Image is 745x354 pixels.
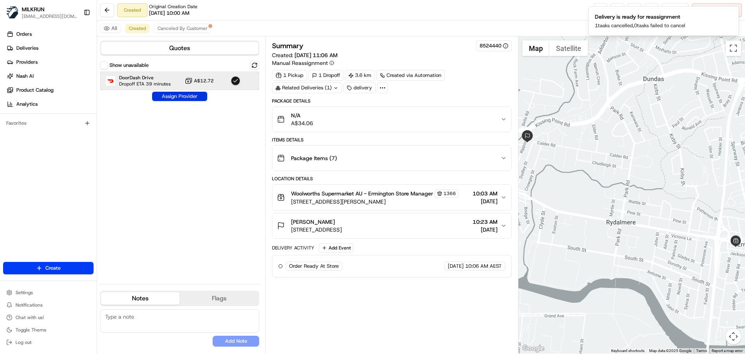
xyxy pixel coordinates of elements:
button: Show satellite imagery [549,40,588,56]
label: Show unavailable [109,62,149,69]
button: MILKRUNMILKRUN[EMAIL_ADDRESS][DOMAIN_NAME] [3,3,80,22]
span: Dropoff ETA 39 minutes [119,81,171,87]
span: Original Creation Date [149,3,198,10]
button: Settings [3,287,94,298]
button: Toggle Theme [3,324,94,335]
button: Assign Provider [152,92,207,101]
div: Delivery is ready for reassignment [595,13,685,21]
div: delivery [343,82,376,93]
a: Providers [3,56,97,68]
button: Quotes [101,42,258,54]
a: Report a map error [712,349,743,353]
img: Google [520,344,546,354]
div: Related Deliveries (1) [272,82,342,93]
span: [DATE] 11:06 AM [295,52,338,59]
button: [PERSON_NAME][STREET_ADDRESS]10:23 AM[DATE] [272,213,511,238]
div: 3.6 km [345,70,375,81]
span: DoorDash Drive [119,75,171,81]
div: Delivery Activity [272,245,314,251]
button: 8524440 [480,42,508,49]
span: 10:06 AM AEST [465,263,502,270]
span: 10:23 AM [473,218,497,226]
button: Add Event [319,243,353,253]
button: N/AA$34.06 [272,107,511,132]
span: Created: [272,51,338,59]
span: Toggle Theme [16,327,47,333]
a: Created via Automation [376,70,445,81]
img: DoorDash Drive [106,76,116,86]
span: Chat with us! [16,314,44,321]
span: Product Catalog [16,87,54,94]
button: All [100,24,121,33]
p: 1 tasks cancelled, 0 tasks failed to cancel [595,22,685,29]
button: Woolworths Supermarket AU - Ermington Store Manager1366[STREET_ADDRESS][PERSON_NAME]10:03 AM[DATE] [272,185,511,210]
span: 10:03 AM [473,190,497,197]
button: Notes [101,292,180,305]
span: [STREET_ADDRESS][PERSON_NAME] [291,198,459,206]
img: MILKRUN [6,6,19,19]
span: Manual Reassignment [272,59,328,67]
a: Terms [696,349,707,353]
button: Canceled By Customer [154,24,211,33]
span: Deliveries [16,45,38,52]
a: Orders [3,28,97,40]
div: Package Details [272,98,511,104]
button: MILKRUN [22,5,45,13]
button: Log out [3,337,94,348]
span: Package Items ( 7 ) [291,154,337,162]
button: Package Items (7) [272,146,511,171]
button: Created [125,24,149,33]
span: A$34.06 [291,119,313,127]
span: Create [45,265,61,272]
span: Map data ©2025 Google [649,349,691,353]
span: 1366 [444,190,456,197]
a: Analytics [3,98,97,110]
div: Favorites [3,117,94,129]
div: Items Details [272,137,511,143]
a: Product Catalog [3,84,97,96]
span: Settings [16,289,33,296]
button: Toggle fullscreen view [726,40,741,56]
span: [PERSON_NAME] [291,218,335,226]
span: N/A [291,112,313,119]
h3: Summary [272,42,303,49]
div: 1 Dropoff [308,70,343,81]
a: Nash AI [3,70,97,82]
button: Notifications [3,300,94,310]
button: Map camera controls [726,329,741,344]
span: Created [129,25,146,31]
span: Providers [16,59,38,66]
button: A$12.72 [185,77,214,85]
span: Notifications [16,302,43,308]
span: [STREET_ADDRESS] [291,226,342,234]
span: [DATE] 10:00 AM [149,10,189,17]
span: [DATE] [473,197,497,205]
div: Location Details [272,176,511,182]
button: Manual Reassignment [272,59,334,67]
div: 1 Pickup [272,70,307,81]
span: Orders [16,31,32,38]
span: [DATE] [473,226,497,234]
span: Canceled By Customer [158,25,208,31]
a: Open this area in Google Maps (opens a new window) [520,344,546,354]
button: Flags [180,292,258,305]
span: A$12.72 [194,78,214,84]
button: Create [3,262,94,274]
span: [DATE] [448,263,464,270]
span: Order Ready At Store [289,263,339,270]
span: Log out [16,339,31,345]
span: Nash AI [16,73,34,80]
span: Analytics [16,101,38,108]
span: Woolworths Supermarket AU - Ermington Store Manager [291,190,433,197]
button: Chat with us! [3,312,94,323]
a: Deliveries [3,42,97,54]
button: Show street map [522,40,549,56]
button: Keyboard shortcuts [611,348,645,354]
button: [EMAIL_ADDRESS][DOMAIN_NAME] [22,13,77,19]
